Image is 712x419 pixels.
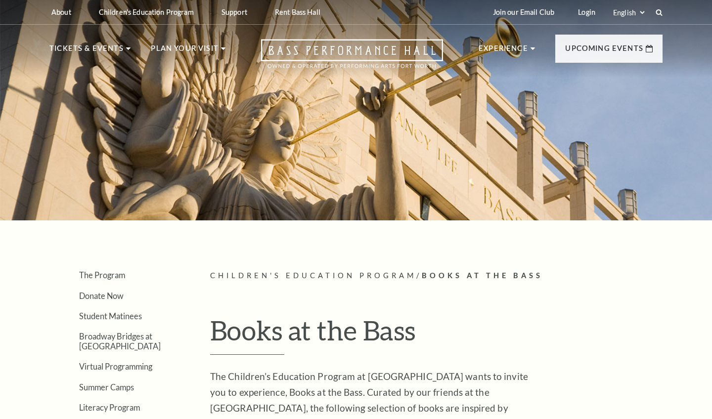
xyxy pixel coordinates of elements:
p: About [51,8,71,16]
a: Virtual Programming [79,362,152,371]
a: Broadway Bridges at [GEOGRAPHIC_DATA] [79,332,161,350]
p: Upcoming Events [565,42,643,60]
p: Children's Education Program [99,8,194,16]
p: Tickets & Events [49,42,124,60]
a: Student Matinees [79,311,142,321]
p: Experience [479,42,528,60]
p: Support [222,8,247,16]
h1: Books at the Bass [210,314,663,355]
p: Rent Bass Hall [275,8,320,16]
p: Plan Your Visit [151,42,219,60]
span: Children's Education Program [210,271,416,280]
a: The Program [79,270,125,280]
select: Select: [611,8,646,17]
a: Summer Camps [79,382,134,392]
span: Books At The Bass [422,271,543,280]
a: Literacy Program [79,403,140,412]
p: / [210,270,663,282]
a: Donate Now [79,291,124,300]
